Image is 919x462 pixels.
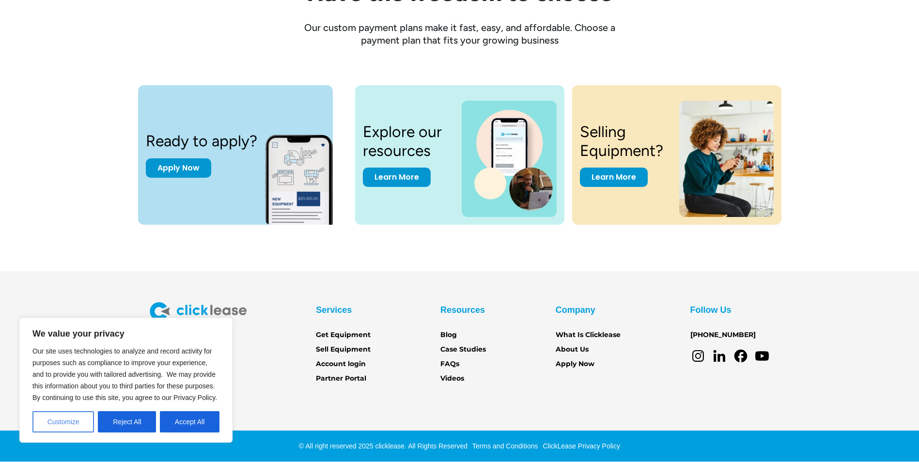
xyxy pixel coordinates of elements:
h3: Selling Equipment? [580,123,668,160]
div: We value your privacy [19,318,233,443]
a: Case Studies [440,344,486,355]
div: Resources [440,302,485,318]
button: Reject All [98,411,156,432]
a: Learn More [580,168,648,187]
a: Account login [316,359,366,370]
p: We value your privacy [32,328,219,339]
span: Our site uses technologies to analyze and record activity for purposes such as compliance to impr... [32,347,217,401]
h3: Explore our resources [363,123,451,160]
button: Accept All [160,411,219,432]
div: Our custom payment plans make it fast, easy, and affordable. Choose a payment plan that fits your... [290,21,629,46]
a: Apply Now [146,158,211,178]
a: Sell Equipment [316,344,371,355]
a: Terms and Conditions [470,442,538,450]
img: Clicklease logo [150,302,247,321]
a: [PHONE_NUMBER] [690,330,756,340]
button: Customize [32,411,94,432]
div: Services [316,302,352,318]
a: Get Equipment [316,330,371,340]
a: Videos [440,373,464,384]
a: Learn More [363,168,431,187]
div: Follow Us [690,302,732,318]
a: About Us [556,344,589,355]
a: ClickLease Privacy Policy [540,442,620,450]
img: New equipment quote on the screen of a smart phone [265,124,350,225]
h3: Ready to apply? [146,132,257,150]
a: FAQs [440,359,459,370]
div: Company [556,302,595,318]
div: © All right reserved 2025 clicklease. All Rights Reserved [299,441,467,451]
img: a woman sitting on a stool looking at her cell phone [679,101,773,217]
a: Apply Now [556,359,594,370]
img: a photo of a man on a laptop and a cell phone [462,101,556,217]
a: What Is Clicklease [556,330,621,340]
a: Blog [440,330,457,340]
a: Partner Portal [316,373,366,384]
